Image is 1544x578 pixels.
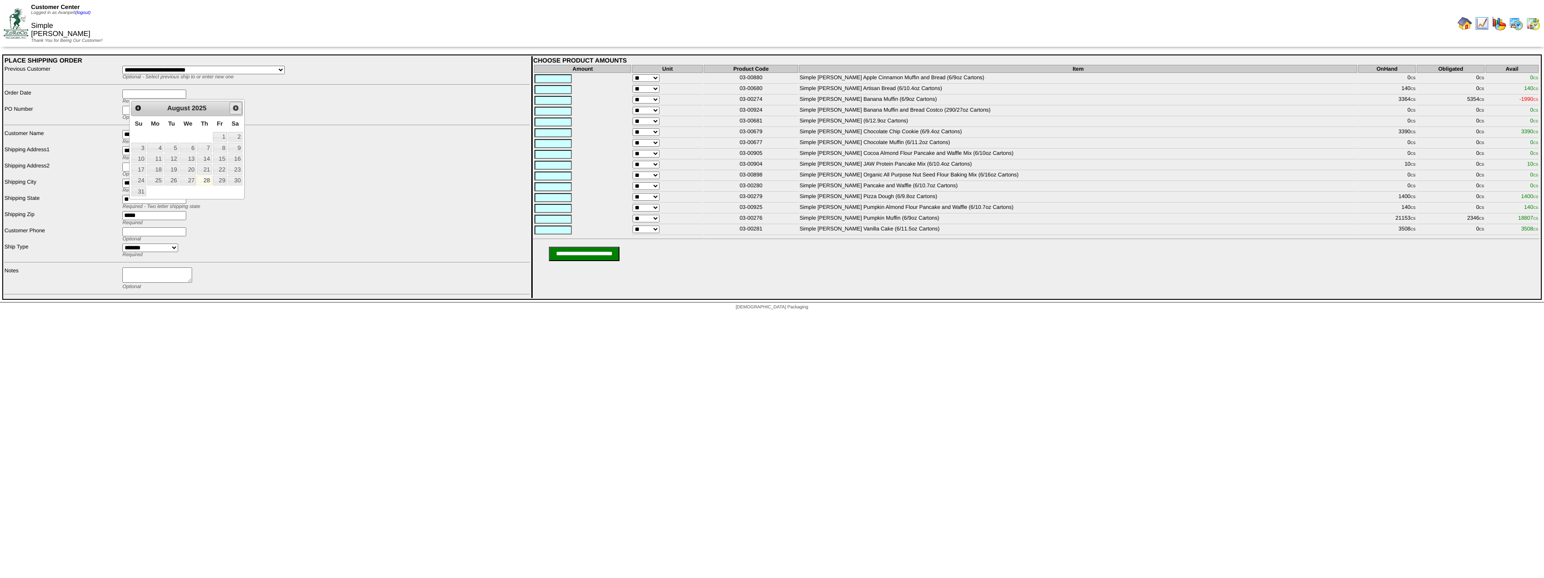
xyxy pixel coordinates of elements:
span: Logged in as Avanpelt [31,10,90,15]
span: CS [1410,217,1415,221]
span: Optional - Customer PO Number [122,115,194,120]
span: Required - Two letter shipping state [122,204,200,209]
a: 7 [197,143,211,153]
span: Required [122,252,143,257]
td: Shipping State [4,194,121,210]
a: Next [229,102,242,114]
span: CS [1533,217,1538,221]
td: Simple [PERSON_NAME] Cocoa Almond Flour Pancake and Waffle Mix (6/10oz Cartons) [799,149,1357,159]
span: CS [1410,108,1415,113]
td: 0 [1417,128,1485,138]
td: 03-00680 [704,85,798,95]
span: CS [1479,173,1484,177]
td: 0 [1417,149,1485,159]
span: 0 [1530,139,1538,145]
span: CS [1479,217,1484,221]
span: Simple [PERSON_NAME] [31,22,90,38]
span: CS [1410,163,1415,167]
span: CS [1479,76,1484,80]
span: 0 [1530,74,1538,81]
span: Optional [122,172,141,177]
td: 1400 [1358,193,1416,203]
a: 22 [213,164,227,174]
span: -1990 [1519,96,1538,102]
td: Ship Type [4,243,121,258]
span: 10 [1527,161,1538,167]
a: 20 [180,164,196,174]
span: CS [1410,76,1415,80]
span: 0 [1530,117,1538,124]
img: ZoRoCo_Logo(Green%26Foil)%20jpg.webp [4,8,28,38]
span: CS [1479,195,1484,199]
td: Simple [PERSON_NAME] Chocolate Chip Cookie (6/9.4oz Cartons) [799,128,1357,138]
a: 12 [164,154,179,163]
td: 0 [1417,182,1485,192]
td: 140 [1358,85,1416,95]
span: CS [1533,130,1538,134]
span: 0 [1530,172,1538,178]
span: CS [1533,119,1538,123]
a: 1 [213,132,227,142]
td: 03-00276 [704,214,798,224]
span: CS [1533,76,1538,80]
td: 2346 [1417,214,1485,224]
span: CS [1410,119,1415,123]
span: CS [1533,108,1538,113]
td: 0 [1358,106,1416,116]
td: Order Date [4,89,121,104]
td: PO Number [4,105,121,121]
span: CS [1479,108,1484,113]
span: CS [1479,119,1484,123]
td: Simple [PERSON_NAME] (6/12.9oz Cartons) [799,117,1357,127]
span: 0 [1530,107,1538,113]
span: CS [1533,163,1538,167]
a: 18 [147,164,163,174]
span: Required - Requested shipment date for order [122,99,223,104]
th: Avail [1486,65,1539,73]
td: Simple [PERSON_NAME] Pancake and Waffle (6/10.7oz Cartons) [799,182,1357,192]
span: Required [122,155,143,161]
img: line_graph.gif [1475,16,1489,31]
a: 15 [213,154,227,163]
a: 23 [228,164,242,174]
span: Required [122,188,143,193]
td: Simple [PERSON_NAME] Artisan Bread (6/10.4oz Cartons) [799,85,1357,95]
span: 0 [1530,150,1538,156]
span: 1400 [1521,193,1538,199]
td: 03-00905 [704,149,798,159]
span: CS [1410,98,1415,102]
span: CS [1479,184,1484,188]
a: 29 [213,176,227,185]
img: calendarprod.gif [1509,16,1523,31]
a: 24 [131,176,146,185]
span: CS [1479,206,1484,210]
span: 2025 [192,105,206,112]
a: 5 [164,143,179,153]
th: Product Code [704,65,798,73]
a: 31 [131,186,146,196]
a: 8 [213,143,227,153]
td: 03-00898 [704,171,798,181]
span: CS [1533,184,1538,188]
th: Obligated [1417,65,1485,73]
div: CHOOSE PRODUCT AMOUNTS [533,57,1540,64]
td: 0 [1417,74,1485,84]
td: 21153 [1358,214,1416,224]
td: Simple [PERSON_NAME] Pumpkin Almond Flour Pancake and Waffle (6/10.7oz Cartons) [799,203,1357,213]
span: CS [1479,87,1484,91]
td: Notes [4,267,121,290]
span: Required - Name on shipping label [122,139,198,144]
td: 0 [1358,171,1416,181]
img: home.gif [1458,16,1472,31]
span: CS [1479,227,1484,231]
td: 0 [1358,117,1416,127]
td: Simple [PERSON_NAME] Banana Muffin (6/9oz Cartons) [799,95,1357,105]
span: August [167,105,190,112]
td: 03-00925 [704,203,798,213]
span: CS [1410,173,1415,177]
td: Simple [PERSON_NAME] JAW Protein Pancake Mix (6/10.4oz Cartons) [799,160,1357,170]
a: 27 [180,176,196,185]
span: 3390 [1521,128,1538,135]
td: 0 [1417,139,1485,149]
img: graph.gif [1492,16,1506,31]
